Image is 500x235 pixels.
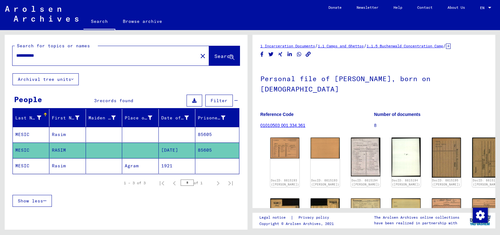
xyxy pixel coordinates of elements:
[224,177,237,189] button: Last page
[88,113,124,123] div: Maiden Name
[161,113,197,123] div: Date of Birth
[15,113,49,123] div: Last Name
[259,214,291,221] a: Legal notice
[124,180,146,186] div: 1 – 3 of 3
[49,109,86,127] mat-header-cell: First Name
[374,220,459,226] p: have been realized in partnership with
[305,50,312,58] button: Copy link
[374,122,487,129] p: 8
[94,98,97,103] span: 3
[83,14,115,30] a: Search
[315,43,318,49] span: /
[352,179,380,186] a: DocID: 6615194 ([PERSON_NAME])
[195,127,239,142] mat-cell: 85605
[296,50,302,58] button: Share on WhatsApp
[259,50,265,58] button: Share on Facebook
[125,115,152,121] div: Place of Birth
[156,177,168,189] button: First page
[15,115,41,121] div: Last Name
[12,195,52,207] button: Show less
[168,177,181,189] button: Previous page
[122,109,159,127] mat-header-cell: Place of Birth
[199,52,207,60] mat-icon: close
[13,158,49,174] mat-cell: MESIC
[287,50,293,58] button: Share on LinkedIn
[17,43,90,49] mat-label: Search for topics or names
[367,44,443,48] a: 1.1.5 Buchenwald Concentration Camp
[260,112,294,117] b: Reference Code
[5,6,78,22] img: Arolsen_neg.svg
[181,180,212,186] div: of 1
[13,109,49,127] mat-header-cell: Last Name
[49,158,86,174] mat-cell: Rasim
[212,177,224,189] button: Next page
[473,208,488,223] img: Change consent
[270,138,299,159] img: 001.jpg
[159,143,195,158] mat-cell: [DATE]
[351,138,380,176] img: 001.jpg
[260,44,315,48] a: 1 Incarceration Documents
[311,179,339,186] a: DocID: 6615193 ([PERSON_NAME])
[392,138,421,177] img: 002.jpg
[14,94,42,105] div: People
[115,14,170,29] a: Browse archive
[468,212,492,228] img: yv_logo.png
[293,214,337,221] a: Privacy policy
[195,143,239,158] mat-cell: 85605
[209,46,240,65] button: Search
[259,221,337,227] p: Copyright © Arolsen Archives, 2021
[49,143,86,158] mat-cell: RASIM
[125,113,160,123] div: Place of Birth
[195,109,239,127] mat-header-cell: Prisoner #
[392,179,420,186] a: DocID: 6615194 ([PERSON_NAME])
[311,138,340,159] img: 002.jpg
[259,214,337,221] div: |
[197,50,209,62] button: Clear
[88,115,116,121] div: Maiden Name
[122,158,159,174] mat-cell: Agram
[159,158,195,174] mat-cell: 1921
[364,43,367,49] span: /
[49,127,86,142] mat-cell: Rasim
[159,109,195,127] mat-header-cell: Date of Birth
[374,215,459,220] p: The Arolsen Archives online collections
[432,198,461,217] img: 001.jpg
[13,143,49,158] mat-cell: MESIC
[311,198,340,234] img: 002.jpg
[260,64,487,102] h1: Personal file of [PERSON_NAME], born on [DEMOGRAPHIC_DATA]
[97,98,133,103] span: records found
[161,115,189,121] div: Date of Birth
[52,113,87,123] div: First Name
[374,112,421,117] b: Number of documents
[432,138,461,178] img: 001.jpg
[18,198,43,204] span: Show less
[214,53,233,59] span: Search
[211,98,227,103] span: Filter
[12,73,79,85] button: Archival tree units
[13,127,49,142] mat-cell: MESIC
[260,123,305,128] a: 01010503 001.334.361
[271,179,299,186] a: DocID: 6615193 ([PERSON_NAME])
[480,6,487,10] span: EN
[270,198,299,235] img: 001.jpg
[86,109,122,127] mat-header-cell: Maiden Name
[432,179,460,186] a: DocID: 6615195 ([PERSON_NAME])
[277,50,284,58] button: Share on Xing
[318,44,364,48] a: 1.1 Camps and Ghettos
[198,115,225,121] div: Prisoner #
[205,95,233,107] button: Filter
[443,43,446,49] span: /
[268,50,274,58] button: Share on Twitter
[198,113,233,123] div: Prisoner #
[52,115,79,121] div: First Name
